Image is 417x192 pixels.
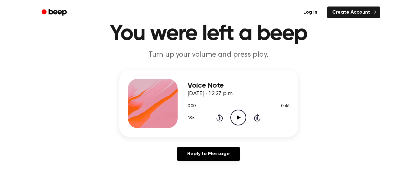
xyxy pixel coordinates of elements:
[281,103,289,110] span: 0:46
[89,50,328,60] p: Turn up your volume and press play.
[188,103,196,110] span: 0:00
[297,5,324,20] a: Log in
[188,81,289,90] h3: Voice Note
[188,91,233,97] span: [DATE] · 12:27 p.m.
[177,147,239,161] a: Reply to Message
[50,23,368,45] h1: You were left a beep
[37,7,72,19] a: Beep
[188,112,197,123] button: 1.0x
[327,7,380,18] a: Create Account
